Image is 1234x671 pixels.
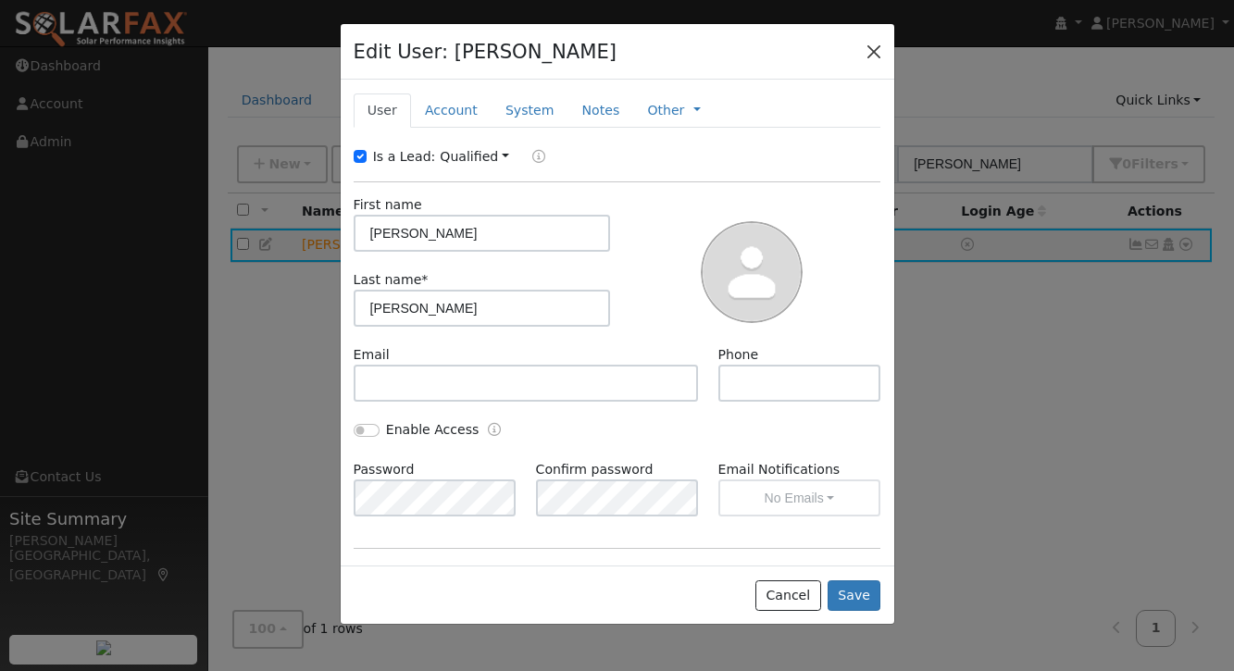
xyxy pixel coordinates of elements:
[647,101,684,120] a: Other
[488,420,501,441] a: Enable Access
[718,460,881,479] label: Email Notifications
[354,562,451,581] label: Trial Expiration
[386,420,480,440] label: Enable Access
[354,345,390,365] label: Email
[755,580,821,612] button: Cancel
[536,460,654,479] label: Confirm password
[354,270,429,290] label: Last name
[411,93,492,128] a: Account
[440,149,509,164] a: Qualified
[354,195,422,215] label: First name
[354,150,367,163] input: Is a Lead:
[536,562,651,581] label: Access Expiration
[718,345,759,365] label: Phone
[373,147,436,167] label: Is a Lead:
[354,37,617,67] h4: Edit User: [PERSON_NAME]
[828,580,881,612] button: Save
[518,147,545,168] a: Lead
[567,93,633,128] a: Notes
[354,460,415,479] label: Password
[492,93,568,128] a: System
[354,93,411,128] a: User
[421,272,428,287] span: Required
